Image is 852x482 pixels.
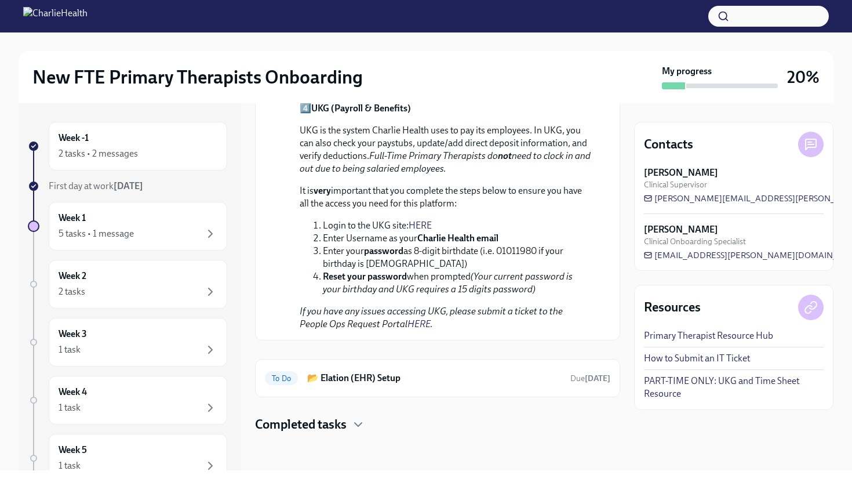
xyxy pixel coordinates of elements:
[59,132,89,144] h6: Week -1
[311,103,411,114] strong: UKG (Payroll & Benefits)
[644,136,693,153] h4: Contacts
[644,223,718,236] strong: [PERSON_NAME]
[114,180,143,191] strong: [DATE]
[23,7,88,26] img: CharlieHealth
[417,233,498,244] strong: Charlie Health email
[585,374,610,383] strong: [DATE]
[255,416,347,433] h4: Completed tasks
[323,219,592,232] li: Login to the UKG site:
[59,285,85,298] div: 2 tasks
[32,66,363,89] h2: New FTE Primary Therapists Onboarding
[570,374,610,383] span: Due
[28,376,227,425] a: Week 41 task
[323,245,592,270] li: Enter your as 8-digit birthdate (i.e. 01011980 if your birthday is [DEMOGRAPHIC_DATA])
[59,212,86,224] h6: Week 1
[59,328,87,340] h6: Week 3
[498,150,512,161] strong: not
[265,374,298,383] span: To Do
[364,245,403,256] strong: password
[409,220,432,231] a: HERE
[28,202,227,251] a: Week 15 tasks • 1 message
[644,329,773,342] a: Primary Therapist Resource Hub
[265,369,610,387] a: To Do📂 Elation (EHR) SetupDue[DATE]
[644,352,750,365] a: How to Submit an IT Ticket
[323,232,592,245] li: Enter Username as your
[323,271,407,282] strong: Reset your password
[300,150,591,174] em: Full-Time Primary Therapists do need to clock in and out due to being salaried employees.
[28,260,227,309] a: Week 22 tasks
[59,147,138,160] div: 2 tasks • 2 messages
[255,416,620,433] div: Completed tasks
[407,318,431,329] a: HERE
[314,185,331,196] strong: very
[644,179,707,190] span: Clinical Supervisor
[300,124,592,175] p: UKG is the system Charlie Health uses to pay its employees. In UKG, you can also check your payst...
[59,270,86,282] h6: Week 2
[59,386,87,398] h6: Week 4
[300,102,592,115] p: 4️⃣
[644,166,718,179] strong: [PERSON_NAME]
[662,65,712,78] strong: My progress
[28,122,227,171] a: Week -12 tasks • 2 messages
[49,180,143,191] span: First day at work
[59,401,81,414] div: 1 task
[644,299,701,316] h4: Resources
[323,270,592,296] li: when prompted
[28,180,227,193] a: First day at work[DATE]
[300,306,563,329] em: If you have any issues accessing UKG, please submit a ticket to the People Ops Request Portal .
[787,67,820,88] h3: 20%
[307,372,561,385] h6: 📂 Elation (EHR) Setup
[644,375,824,400] a: PART-TIME ONLY: UKG and Time Sheet Resource
[59,343,81,356] div: 1 task
[28,318,227,367] a: Week 31 task
[300,184,592,210] p: It is important that you complete the steps below to ensure you have all the access you need for ...
[59,227,134,240] div: 5 tasks • 1 message
[59,444,87,456] h6: Week 5
[59,459,81,472] div: 1 task
[570,373,610,384] span: September 26th, 2025 10:00
[644,236,746,247] span: Clinical Onboarding Specialist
